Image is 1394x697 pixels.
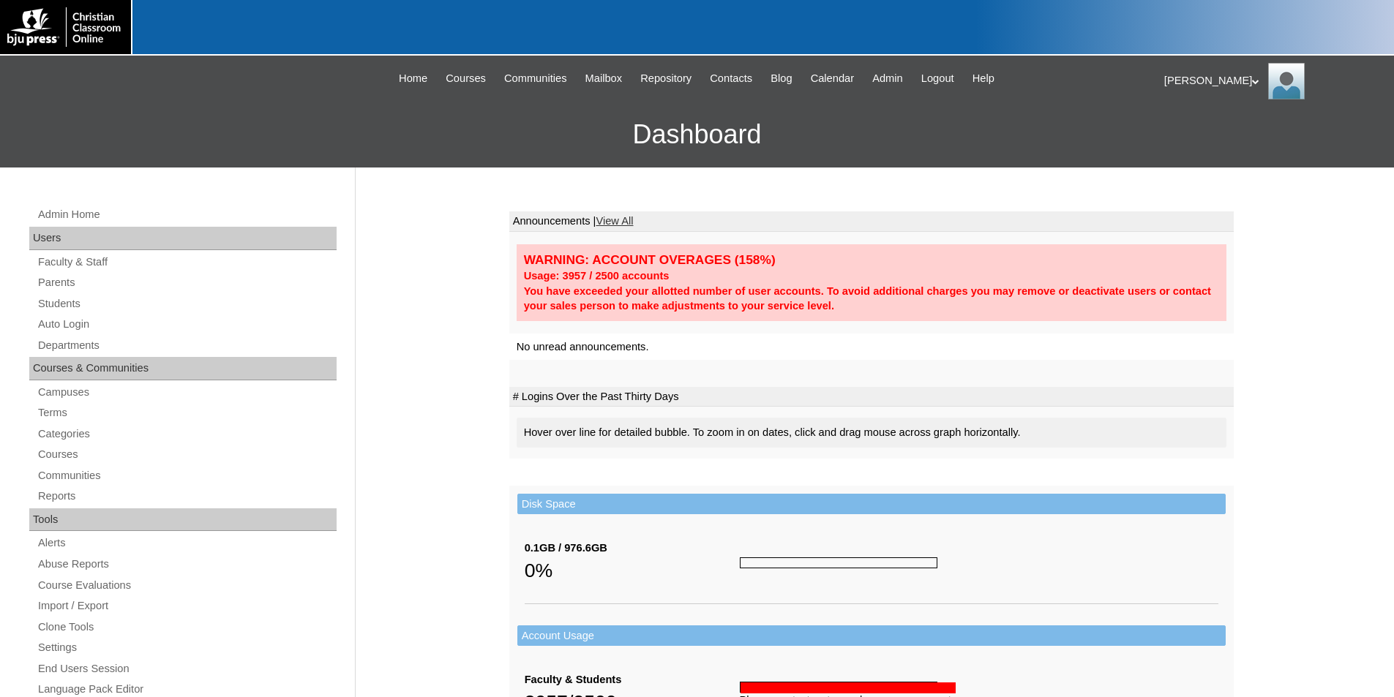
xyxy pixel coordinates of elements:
span: Help [973,70,994,87]
div: You have exceeded your allotted number of user accounts. To avoid additional charges you may remo... [524,284,1219,314]
span: Calendar [811,70,854,87]
span: Contacts [710,70,752,87]
a: Mailbox [578,70,630,87]
a: Communities [497,70,574,87]
span: Courses [446,70,486,87]
div: Tools [29,508,337,532]
a: Logout [914,70,962,87]
span: Repository [640,70,692,87]
td: No unread announcements. [509,334,1234,361]
strong: Usage: 3957 / 2500 accounts [524,270,670,282]
div: Hover over line for detailed bubble. To zoom in on dates, click and drag mouse across graph horiz... [517,418,1226,448]
td: Disk Space [517,494,1226,515]
a: Admin [865,70,910,87]
a: Settings [37,638,337,657]
a: View All [596,215,633,227]
a: Alerts [37,534,337,552]
span: Communities [504,70,567,87]
div: WARNING: ACCOUNT OVERAGES (158%) [524,252,1219,268]
div: Courses & Communities [29,357,337,380]
a: Admin Home [37,206,337,224]
a: Home [391,70,435,87]
a: End Users Session [37,660,337,678]
img: logo-white.png [7,7,124,47]
a: Parents [37,274,337,292]
td: # Logins Over the Past Thirty Days [509,387,1234,407]
a: Courses [37,445,337,464]
a: Course Evaluations [37,576,337,595]
div: Faculty & Students [525,672,740,687]
h3: Dashboard [7,102,1387,167]
a: Clone Tools [37,618,337,636]
div: Users [29,227,337,250]
span: Admin [872,70,903,87]
a: Repository [633,70,699,87]
span: Mailbox [585,70,623,87]
td: Account Usage [517,625,1226,647]
a: Courses [438,70,493,87]
a: Help [965,70,1002,87]
img: Esther Loredo [1268,63,1305,99]
div: [PERSON_NAME] [1164,63,1379,99]
a: Departments [37,336,337,355]
div: 0% [525,556,740,585]
td: Announcements | [509,211,1234,232]
span: Logout [921,70,954,87]
a: Students [37,295,337,313]
a: Abuse Reports [37,555,337,573]
div: 0.1GB / 976.6GB [525,540,740,556]
a: Terms [37,404,337,422]
a: Blog [763,70,799,87]
a: Import / Export [37,597,337,615]
a: Communities [37,467,337,485]
a: Contacts [702,70,760,87]
span: Blog [771,70,792,87]
a: Reports [37,487,337,505]
a: Categories [37,425,337,443]
span: Home [399,70,427,87]
a: Faculty & Staff [37,253,337,271]
a: Campuses [37,383,337,402]
a: Auto Login [37,315,337,334]
a: Calendar [803,70,861,87]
